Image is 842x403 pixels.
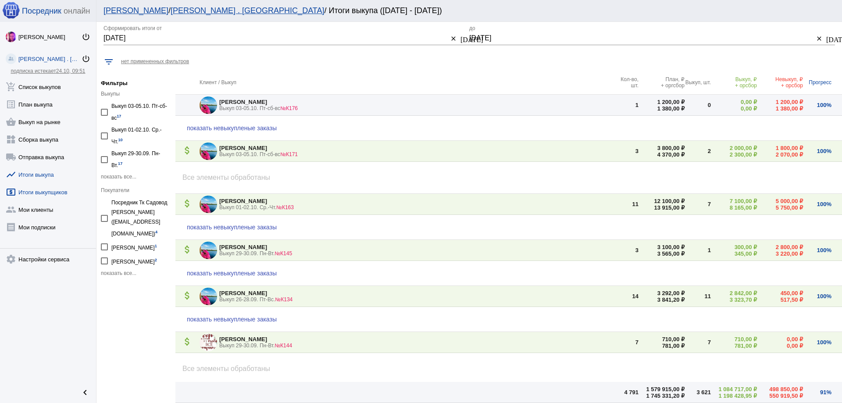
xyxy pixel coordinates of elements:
h4: Все элементы обработаны [182,365,835,373]
div: [PERSON_NAME] [219,145,298,151]
td: 100% [803,141,842,162]
button: показать невыкупленые заказы [180,219,284,235]
img: bYWn7a2uN_jBt7b7lFvFqdIrLHK0GfgcQjDhssmd7wCA0XGtiEAMykEootjf7ckSRvSelHSjuanrXcUsHhfyuNEF.jpg [200,334,217,351]
mat-icon: show_chart [6,169,16,180]
div: Выкуп 29-30.09. Пн-Вт. [219,250,292,257]
mat-icon: [DATE] [826,35,833,43]
small: 17 [117,114,121,118]
td: 14 [612,286,639,307]
span: показать все... [101,270,136,276]
mat-icon: list_alt [6,99,16,110]
mat-icon: widgets [6,134,16,145]
mat-icon: [DATE] [460,35,467,43]
mat-icon: attach_money [182,336,193,347]
th: Выкуп, ₽ + орсбор [711,70,757,95]
span: онлайн [64,7,90,16]
small: 1 [155,244,157,248]
small: 10 [118,138,123,142]
td: 3 100,00 ₽ 3 565,00 ₽ [639,240,685,261]
td: 11 [685,286,711,307]
div: / / Итоги выкупа ([DATE] - [DATE]) [103,6,826,15]
td: 498 850,00 ₽ 550 919,50 ₽ [757,382,803,403]
th: Кол-во, шт. [612,70,639,95]
mat-icon: clear [450,35,457,43]
img: 73xLq58P2BOqs-qIllg3xXCtabieAB0OMVER0XTxHpc0AjG-Rb2SSuXsq4It7hEfqgBcQNho.jpg [6,32,16,42]
mat-icon: attach_money [182,290,193,301]
div: Выкуп 01-02.10. Ср.-Чт. [219,204,294,210]
button: показать невыкупленые заказы [180,311,284,327]
td: 100% [803,95,842,116]
a: [PERSON_NAME] [103,6,168,15]
td: 2 000,00 ₽ 2 300,00 ₽ [711,141,757,162]
td: 5 000,00 ₽ 5 750,00 ₽ [757,194,803,215]
td: 4 791 [612,382,639,403]
img: TDutzmL3pnCc61ieyRQKbxF1oh3ZlHyopRuuLBCcQ47DC32FkPK_1BnhhmTm2SpdidrN2nwNFSFXWT6dC8WtRdgs.jpg [200,242,217,259]
td: 7 100,00 ₽ 8 165,00 ₽ [711,194,757,215]
span: показать все... [101,174,136,180]
td: 300,00 ₽ 345,00 ₽ [711,240,757,261]
img: TDutzmL3pnCc61ieyRQKbxF1oh3ZlHyopRuuLBCcQ47DC32FkPK_1BnhhmTm2SpdidrN2nwNFSFXWT6dC8WtRdgs.jpg [200,143,217,160]
div: [PERSON_NAME] [111,255,157,267]
div: [PERSON_NAME] [219,244,292,250]
img: apple-icon-60x60.png [2,1,20,19]
small: 17 [118,161,122,166]
span: 24.10, 09:51 [56,68,86,74]
div: Выкуп 03-05.10. Пт-сб-вс [111,101,171,123]
div: Выкуп 01-02.10. Ср.-Чт. [111,125,171,146]
small: 2 [155,258,157,262]
mat-icon: attach_money [182,198,193,209]
td: 2 [685,141,711,162]
mat-icon: filter_list [103,57,114,67]
td: 1 579 915,00 ₽ 1 745 331,20 ₽ [639,382,685,403]
td: 100% [803,286,842,307]
mat-icon: shopping_basket [6,117,16,127]
div: [PERSON_NAME] [18,34,82,40]
td: 0,00 ₽ 0,00 ₽ [757,332,803,353]
div: Выкуп 29-30.09. Пн-Вт. [111,149,171,170]
span: Посредник [22,7,61,16]
div: [PERSON_NAME] . [GEOGRAPHIC_DATA] [18,56,82,62]
td: 100% [803,332,842,353]
td: 100% [803,194,842,215]
mat-icon: attach_money [182,244,193,255]
td: 1 [685,240,711,261]
div: [PERSON_NAME] [219,290,293,296]
span: показать невыкупленые заказы [187,270,277,277]
span: №К171 [280,151,298,157]
td: 710,00 ₽ 781,00 ₽ [639,332,685,353]
img: TDutzmL3pnCc61ieyRQKbxF1oh3ZlHyopRuuLBCcQ47DC32FkPK_1BnhhmTm2SpdidrN2nwNFSFXWT6dC8WtRdgs.jpg [200,196,217,213]
td: 2 800,00 ₽ 3 220,00 ₽ [757,240,803,261]
div: Выкуп 29-30.09. Пн-Вт. [219,342,292,349]
mat-icon: add_shopping_cart [6,82,16,92]
small: 4 [155,230,157,234]
app-info-message: Все элементы обработаны [175,162,842,193]
div: Выкуп 03-05.10. Пт-сб-вс [219,105,298,111]
span: №К134 [275,296,293,303]
div: Посредник Тк Садовод [PERSON_NAME] ([EMAIL_ADDRESS][DOMAIN_NAME]) [111,198,171,239]
mat-icon: chevron_left [80,387,90,398]
th: Прогресс [803,70,842,95]
mat-icon: attach_money [182,145,193,156]
td: 7 [612,332,639,353]
button: показать невыкупленые заказы [180,265,284,281]
img: community_200.png [6,53,16,64]
img: TDutzmL3pnCc61ieyRQKbxF1oh3ZlHyopRuuLBCcQ47DC32FkPK_1BnhhmTm2SpdidrN2nwNFSFXWT6dC8WtRdgs.jpg [200,96,217,114]
td: 450,00 ₽ 517,50 ₽ [757,286,803,307]
a: [PERSON_NAME] . [GEOGRAPHIC_DATA] [171,6,324,15]
a: подписка истекает24.10, 09:51 [11,68,85,74]
td: 3 [612,240,639,261]
mat-icon: power_settings_new [82,32,90,41]
mat-icon: local_atm [6,187,16,197]
span: №К144 [275,342,292,349]
h5: Фильтры [101,80,171,86]
div: [PERSON_NAME] [219,99,298,105]
td: 11 [612,194,639,215]
div: [PERSON_NAME] [219,198,294,204]
mat-icon: group [6,204,16,215]
span: №К176 [280,105,298,111]
td: 7 [685,194,711,215]
td: 1 200,00 ₽ 1 380,00 ₽ [757,95,803,116]
app-info-message: Все элементы обработаны [175,353,842,385]
td: 1 200,00 ₽ 1 380,00 ₽ [639,95,685,116]
td: 0,00 ₽ 0,00 ₽ [711,95,757,116]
